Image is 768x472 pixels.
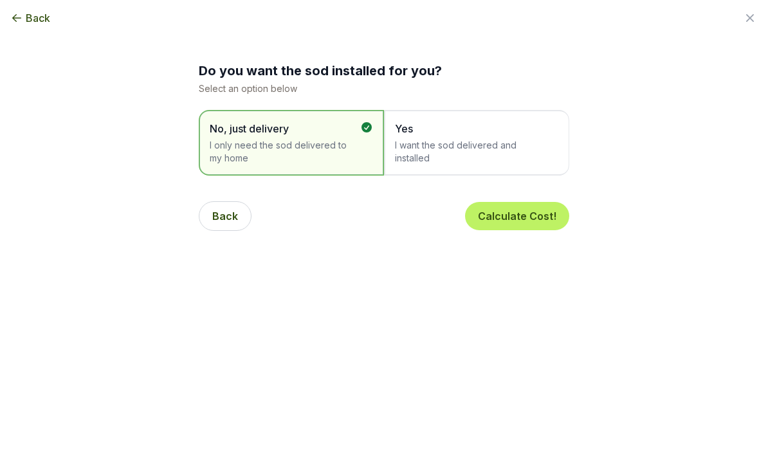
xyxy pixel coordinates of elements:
[395,121,545,136] span: Yes
[387,380,507,408] button: Sounds good
[465,202,569,230] button: Calculate Cost!
[10,10,50,26] button: Back
[395,139,545,165] span: I want the sod delivered and installed
[199,201,251,231] button: Back
[199,62,569,80] h2: Do you want the sod installed for you?
[199,82,569,95] p: Select an option below
[210,139,360,165] span: I only need the sod delivered to my home
[210,121,360,136] span: No, just delivery
[26,10,50,26] span: Back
